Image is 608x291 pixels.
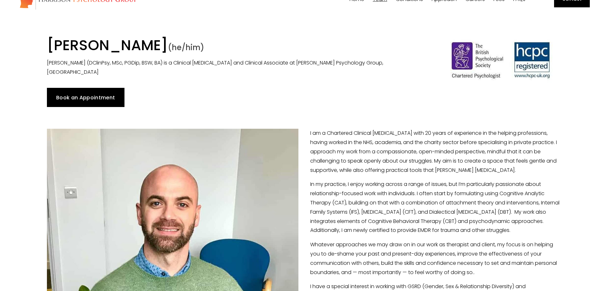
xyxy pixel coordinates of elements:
[47,58,430,77] p: [PERSON_NAME] (DClinPsy, MSc, PGDip, BSW, BA) is a Clinical [MEDICAL_DATA] and Clinical Associate...
[47,88,124,107] a: Book an Appointment
[47,37,430,57] h1: [PERSON_NAME]
[47,180,561,235] p: In my practice, I enjoy working across a range of issues, but I’m particularly passionate about r...
[47,129,561,175] p: I am a Chartered Clinical [MEDICAL_DATA] with 20 years of experience in the helping professions, ...
[47,240,561,277] p: Whatever approaches we may draw on in our work as therapist and client, my focus is on helping yo...
[168,42,204,53] span: (he/him)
